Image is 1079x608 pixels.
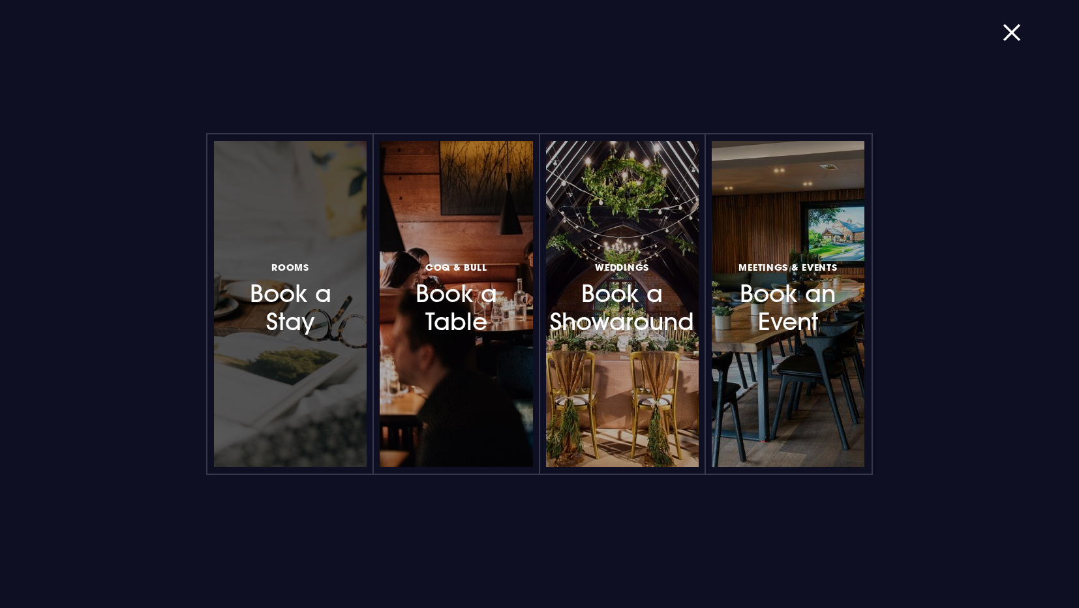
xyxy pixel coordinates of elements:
span: Meetings & Events [738,261,837,273]
span: Rooms [271,261,309,273]
h3: Book a Stay [234,258,347,336]
a: Coq & BullBook a Table [380,141,532,467]
a: WeddingsBook a Showaround [546,141,699,467]
a: RoomsBook a Stay [214,141,367,467]
h3: Book an Event [731,258,845,336]
h3: Book a Showaround [566,258,679,336]
h3: Book a Table [399,258,513,336]
span: Weddings [595,261,649,273]
span: Coq & Bull [425,261,487,273]
a: Meetings & EventsBook an Event [712,141,864,467]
